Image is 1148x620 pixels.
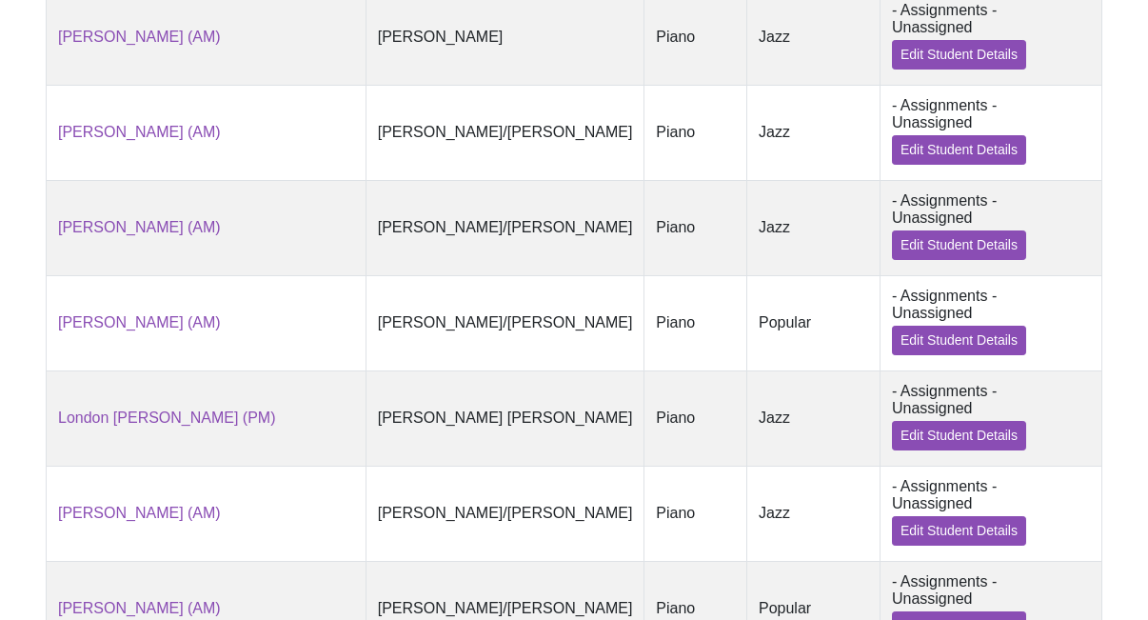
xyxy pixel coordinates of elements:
td: Piano [644,275,747,370]
a: [PERSON_NAME] (AM) [58,505,221,521]
a: [PERSON_NAME] (AM) [58,29,221,45]
a: Edit Student Details [892,230,1026,260]
a: Edit Student Details [892,135,1026,165]
a: Edit Student Details [892,421,1026,450]
a: Edit Student Details [892,40,1026,70]
a: [PERSON_NAME] (AM) [58,219,221,235]
td: Jazz [747,370,881,466]
td: [PERSON_NAME] [PERSON_NAME] [366,370,644,466]
td: [PERSON_NAME]/[PERSON_NAME] [366,85,644,180]
td: Piano [644,180,747,275]
td: Jazz [747,85,881,180]
td: - Assignments - Unassigned [880,466,1101,561]
a: [PERSON_NAME] (AM) [58,124,221,140]
td: [PERSON_NAME]/[PERSON_NAME] [366,275,644,370]
td: Piano [644,370,747,466]
a: [PERSON_NAME] (AM) [58,314,221,330]
td: - Assignments - Unassigned [880,275,1101,370]
td: - Assignments - Unassigned [880,180,1101,275]
a: [PERSON_NAME] (AM) [58,600,221,616]
td: Jazz [747,180,881,275]
td: [PERSON_NAME]/[PERSON_NAME] [366,180,644,275]
td: Piano [644,85,747,180]
td: - Assignments - Unassigned [880,370,1101,466]
td: Jazz [747,466,881,561]
a: Edit Student Details [892,516,1026,546]
td: Popular [747,275,881,370]
td: - Assignments - Unassigned [880,85,1101,180]
a: London [PERSON_NAME] (PM) [58,410,276,426]
a: Edit Student Details [892,326,1026,355]
td: Piano [644,466,747,561]
td: [PERSON_NAME]/[PERSON_NAME] [366,466,644,561]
